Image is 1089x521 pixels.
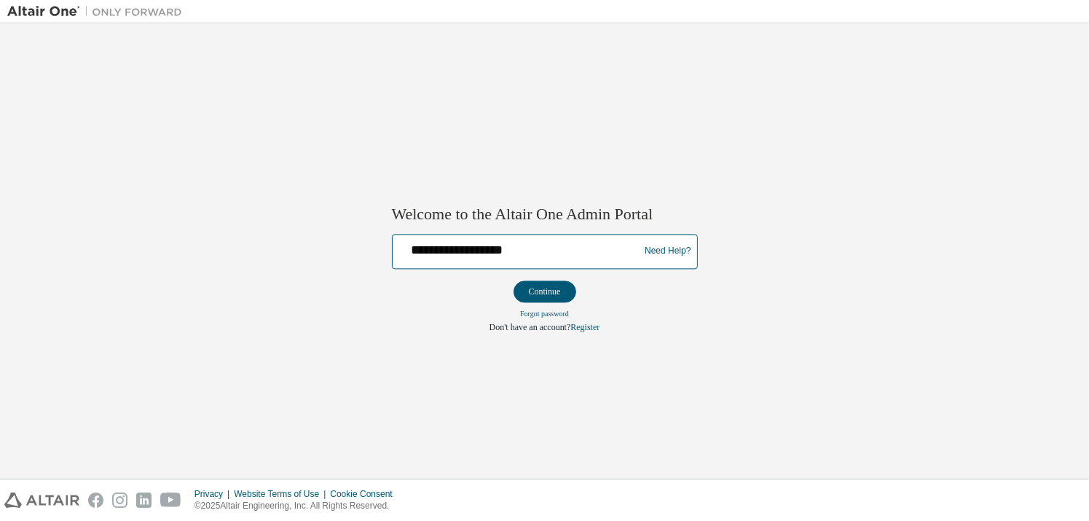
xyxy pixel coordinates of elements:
[136,493,152,508] img: linkedin.svg
[234,488,330,500] div: Website Terms of Use
[4,493,79,508] img: altair_logo.svg
[514,281,576,302] button: Continue
[112,493,127,508] img: instagram.svg
[520,310,569,318] a: Forgot password
[194,500,401,512] p: © 2025 Altair Engineering, Inc. All Rights Reserved.
[88,493,103,508] img: facebook.svg
[7,4,189,19] img: Altair One
[194,488,234,500] div: Privacy
[160,493,181,508] img: youtube.svg
[392,205,698,225] h2: Welcome to the Altair One Admin Portal
[330,488,401,500] div: Cookie Consent
[490,322,571,332] span: Don't have an account?
[645,251,691,252] a: Need Help?
[570,322,599,332] a: Register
